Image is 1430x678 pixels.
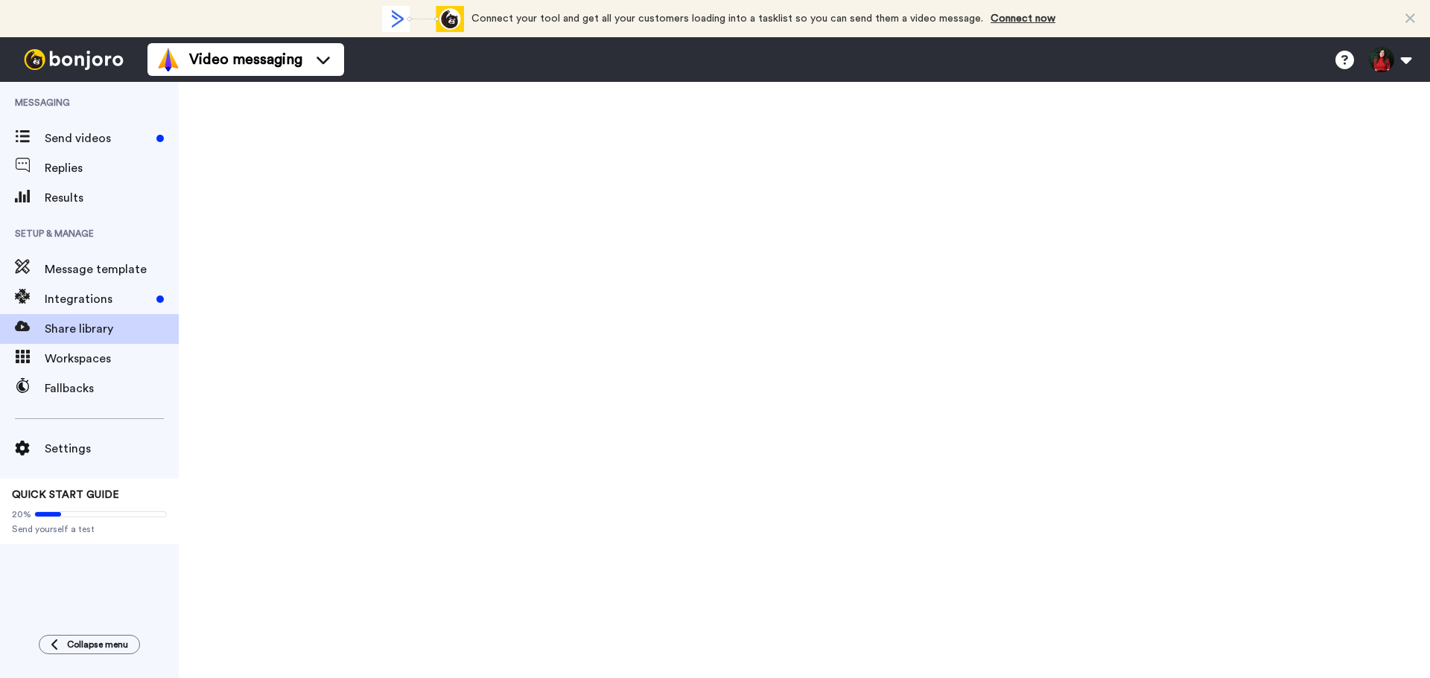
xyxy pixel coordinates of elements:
[45,189,179,207] span: Results
[45,290,150,308] span: Integrations
[45,380,179,397] span: Fallbacks
[12,523,167,535] span: Send yourself a test
[45,129,150,147] span: Send videos
[45,320,179,338] span: Share library
[156,48,180,71] img: vm-color.svg
[12,490,119,500] span: QUICK START GUIDE
[45,440,179,458] span: Settings
[12,508,31,520] span: 20%
[45,350,179,368] span: Workspaces
[189,49,302,70] span: Video messaging
[45,159,179,177] span: Replies
[18,49,130,70] img: bj-logo-header-white.svg
[382,6,464,32] div: animation
[39,635,140,654] button: Collapse menu
[471,13,983,24] span: Connect your tool and get all your customers loading into a tasklist so you can send them a video...
[45,260,179,278] span: Message template
[991,13,1055,24] a: Connect now
[67,639,128,650] span: Collapse menu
